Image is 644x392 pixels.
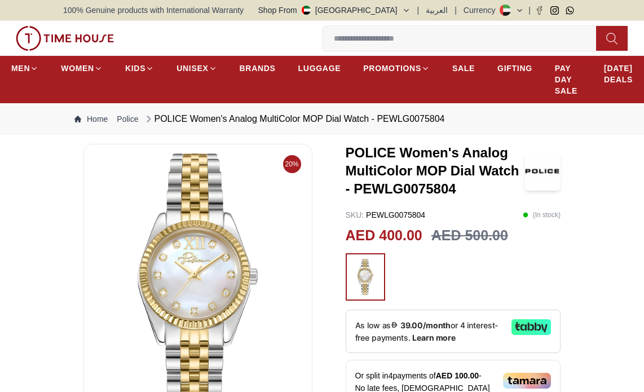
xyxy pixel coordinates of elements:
[555,63,581,96] span: PAY DAY SALE
[240,58,276,78] a: BRANDS
[346,225,422,246] h2: AED 400.00
[74,113,108,125] a: Home
[351,259,380,295] img: ...
[302,6,311,15] img: United Arab Emirates
[143,112,445,126] div: POLICE Women's Analog MultiColor MOP Dial Watch - PEWLG0075804
[455,5,457,16] span: |
[16,26,114,51] img: ...
[177,58,217,78] a: UNISEX
[125,58,154,78] a: KIDS
[566,6,574,15] a: Whatsapp
[298,63,341,74] span: LUGGAGE
[497,63,532,74] span: GIFTING
[523,209,561,221] p: ( In stock )
[452,58,475,78] a: SALE
[240,63,276,74] span: BRANDS
[604,58,633,90] a: [DATE] DEALS
[503,373,551,389] img: Tamara
[431,225,508,246] h3: AED 500.00
[63,5,244,16] span: 100% Genuine products with International Warranty
[11,58,38,78] a: MEN
[452,63,475,74] span: SALE
[298,58,341,78] a: LUGGAGE
[436,371,479,380] span: AED 100.00
[63,103,581,135] nav: Breadcrumb
[346,144,525,198] h3: POLICE Women's Analog MultiColor MOP Dial Watch - PEWLG0075804
[528,5,531,16] span: |
[464,5,500,16] div: Currency
[535,6,544,15] a: Facebook
[426,5,448,16] button: العربية
[346,209,426,221] p: PEWLG0075804
[346,210,364,219] span: SKU :
[555,58,581,101] a: PAY DAY SALE
[177,63,208,74] span: UNISEX
[283,155,301,173] span: 20%
[550,6,559,15] a: Instagram
[125,63,145,74] span: KIDS
[524,151,561,191] img: POLICE Women's Analog MultiColor MOP Dial Watch - PEWLG0075804
[11,63,30,74] span: MEN
[497,58,532,78] a: GIFTING
[61,58,103,78] a: WOMEN
[363,58,430,78] a: PROMOTIONS
[604,63,633,85] span: [DATE] DEALS
[61,63,94,74] span: WOMEN
[117,113,138,125] a: Police
[363,63,421,74] span: PROMOTIONS
[417,5,420,16] span: |
[258,5,411,16] button: Shop From[GEOGRAPHIC_DATA]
